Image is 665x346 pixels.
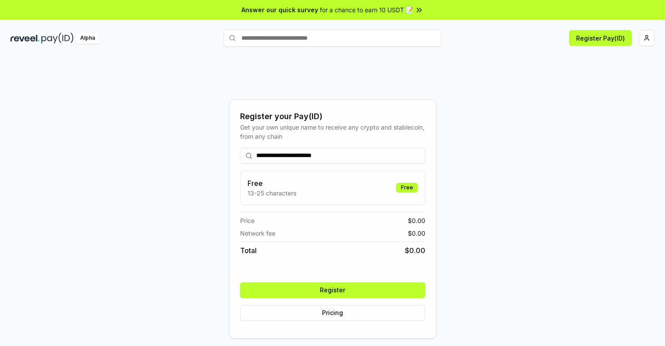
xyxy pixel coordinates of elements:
[569,30,632,46] button: Register Pay(ID)
[408,229,425,238] span: $ 0.00
[240,245,257,256] span: Total
[240,123,425,141] div: Get your own unique name to receive any crypto and stablecoin, from any chain
[10,33,40,44] img: reveel_dark
[408,216,425,225] span: $ 0.00
[240,229,275,238] span: Network fee
[240,282,425,298] button: Register
[240,216,254,225] span: Price
[41,33,74,44] img: pay_id
[405,245,425,256] span: $ 0.00
[320,5,413,14] span: for a chance to earn 10 USDT 📝
[396,183,418,192] div: Free
[240,305,425,321] button: Pricing
[240,110,425,123] div: Register your Pay(ID)
[248,188,296,198] p: 13-25 characters
[248,178,296,188] h3: Free
[241,5,318,14] span: Answer our quick survey
[75,33,100,44] div: Alpha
